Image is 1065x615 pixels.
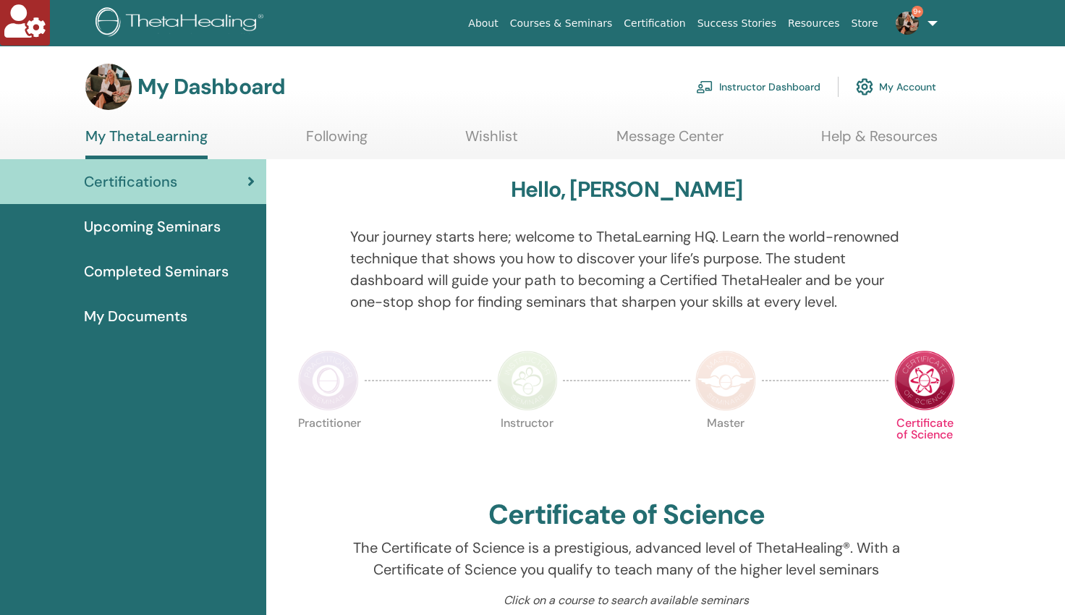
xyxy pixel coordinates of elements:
a: Success Stories [692,10,782,37]
a: About [462,10,504,37]
a: Help & Resources [821,127,938,156]
p: Practitioner [298,417,359,478]
p: Your journey starts here; welcome to ThetaLearning HQ. Learn the world-renowned technique that sh... [350,226,904,313]
a: Store [846,10,884,37]
img: logo.png [96,7,268,40]
img: Master [695,350,756,411]
span: Certifications [84,171,177,192]
img: Certificate of Science [894,350,955,411]
a: My Account [856,71,936,103]
img: cog.svg [856,75,873,99]
img: Practitioner [298,350,359,411]
a: Following [306,127,368,156]
p: Click on a course to search available seminars [350,592,904,609]
a: Message Center [616,127,724,156]
img: default.jpg [896,12,919,35]
h2: Certificate of Science [488,499,765,532]
a: Instructor Dashboard [696,71,820,103]
img: chalkboard-teacher.svg [696,80,713,93]
p: The Certificate of Science is a prestigious, advanced level of ThetaHealing®. With a Certificate ... [350,537,904,580]
p: Master [695,417,756,478]
span: 9+ [912,6,923,17]
a: Wishlist [465,127,518,156]
span: Completed Seminars [84,260,229,282]
h3: Hello, [PERSON_NAME] [511,177,742,203]
p: Instructor [497,417,558,478]
img: Instructor [497,350,558,411]
p: Certificate of Science [894,417,955,478]
h3: My Dashboard [137,74,285,100]
a: Resources [782,10,846,37]
a: My ThetaLearning [85,127,208,159]
img: default.jpg [85,64,132,110]
span: Upcoming Seminars [84,216,221,237]
span: My Documents [84,305,187,327]
a: Courses & Seminars [504,10,619,37]
a: Certification [618,10,691,37]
